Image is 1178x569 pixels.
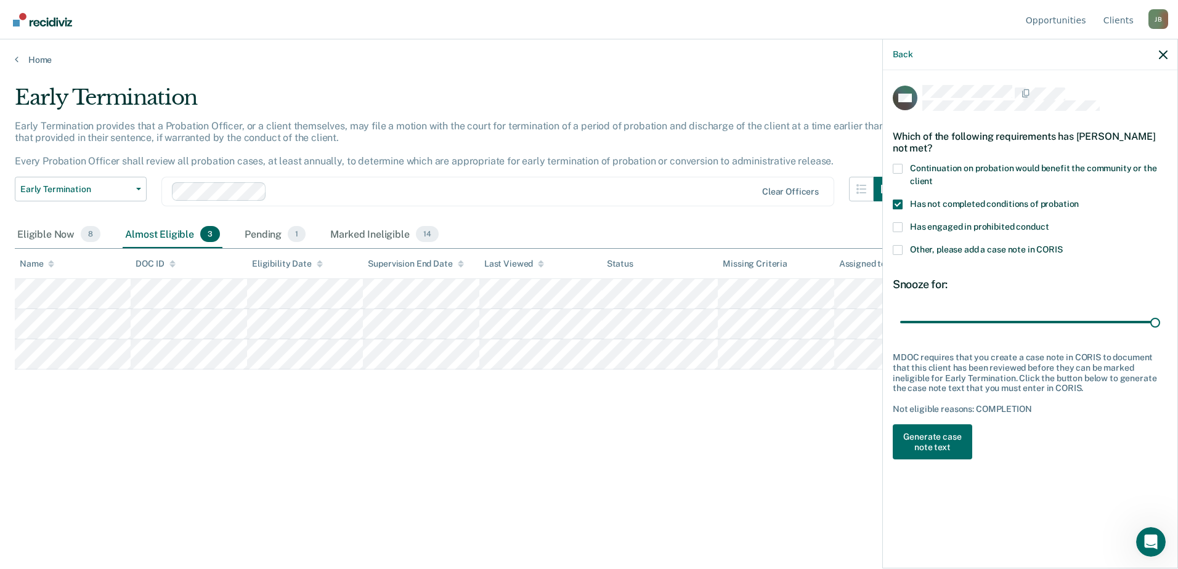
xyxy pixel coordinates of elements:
a: Home [15,54,1163,65]
p: Early Termination provides that a Probation Officer, or a client themselves, may file a motion wi... [15,120,885,167]
div: Supervision End Date [368,259,463,269]
button: Back [893,49,912,60]
span: Has engaged in prohibited conduct [910,222,1049,232]
button: Generate case note text [893,424,972,460]
div: Early Termination [15,85,898,120]
div: J B [1148,9,1168,29]
span: 8 [81,226,100,242]
span: Early Termination [20,184,131,195]
div: Which of the following requirements has [PERSON_NAME] not met? [893,121,1168,164]
div: MDOC requires that you create a case note in CORIS to document that this client has been reviewed... [893,352,1168,393]
div: Status [607,259,633,269]
div: Clear officers [762,187,819,197]
span: 3 [200,226,220,242]
span: Other, please add a case note in CORIS [910,244,1063,254]
div: Eligibility Date [252,259,323,269]
span: Has not completed conditions of probation [910,199,1079,209]
button: Profile dropdown button [1148,9,1168,29]
div: Snooze for: [893,278,1168,291]
div: Name [20,259,54,269]
div: Assigned to [839,259,897,269]
div: Last Viewed [484,259,544,269]
span: 1 [288,226,306,242]
div: Missing Criteria [723,259,787,269]
div: Almost Eligible [123,221,222,248]
div: DOC ID [136,259,175,269]
span: Continuation on probation would benefit the community or the client [910,163,1157,186]
div: Pending [242,221,308,248]
div: Marked Ineligible [328,221,441,248]
div: Eligible Now [15,221,103,248]
img: Recidiviz [13,13,72,26]
span: 14 [416,226,439,242]
div: Not eligible reasons: COMPLETION [893,404,1168,414]
iframe: Intercom live chat [1136,527,1166,557]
